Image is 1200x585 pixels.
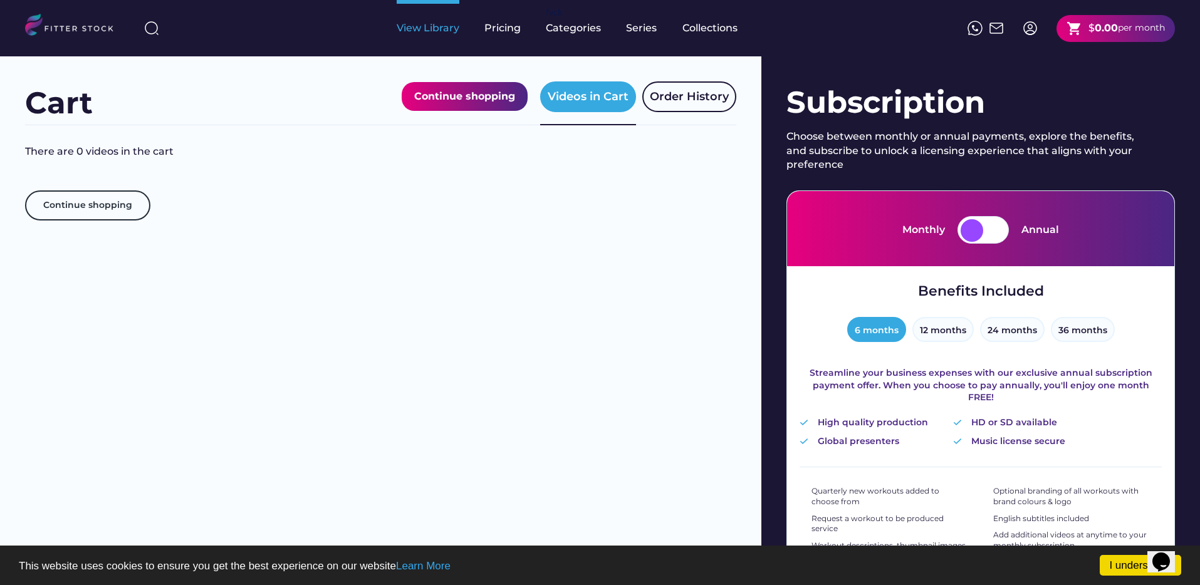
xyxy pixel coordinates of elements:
div: There are 0 videos in the cart [25,145,662,158]
img: meteor-icons_whatsapp%20%281%29.svg [968,21,983,36]
div: Cart [25,82,93,124]
button: 24 months [980,317,1045,342]
div: Quarterly new workouts added to choose from [811,486,968,507]
strong: 0.00 [1095,22,1118,34]
img: Frame%2051.svg [989,21,1004,36]
img: Vector%20%282%29.svg [800,420,808,425]
img: LOGO.svg [25,14,124,39]
button: 6 months [847,317,906,342]
div: Series [626,21,657,35]
div: per month [1118,22,1165,34]
div: Videos in Cart [548,89,629,105]
div: English subtitles included [993,514,1089,524]
img: profile-circle.svg [1023,21,1038,36]
div: $ [1088,21,1095,35]
div: fvck [546,6,562,19]
div: Order History [650,89,729,105]
button: 36 months [1051,317,1115,342]
div: Add additional videos at anytime to your monthly subscription [993,530,1150,551]
div: Monthly [902,223,945,237]
div: Workout descriptions, thumbnail images & tags included [811,541,968,562]
a: Learn More [396,560,451,572]
div: Annual [1021,223,1059,237]
img: Vector%20%282%29.svg [953,420,962,425]
button: 12 months [912,317,974,342]
img: Vector%20%282%29.svg [953,438,962,444]
img: search-normal%203.svg [144,21,159,36]
div: Subscription [786,81,1175,123]
a: I understand! [1100,555,1181,576]
div: HD or SD available [971,417,1057,429]
img: Vector%20%282%29.svg [800,438,808,444]
div: Request a workout to be produced service [811,514,968,535]
div: Categories [546,21,601,35]
div: Streamline your business expenses with our exclusive annual subscription payment offer. When you ... [800,367,1162,404]
div: High quality production [818,417,928,429]
div: Benefits Included [918,282,1044,301]
div: View Library [397,21,459,35]
button: Continue shopping [25,190,150,220]
div: Optional branding of all workouts with brand colours & logo [993,486,1150,507]
div: Collections [682,21,738,35]
iframe: chat widget [1147,535,1187,572]
p: This website uses cookies to ensure you get the best experience on our website [19,561,1181,571]
div: Pricing [484,21,521,35]
div: Global presenters [818,435,899,448]
button: shopping_cart [1067,21,1082,36]
div: Continue shopping [414,88,515,105]
div: Choose between monthly or annual payments, explore the benefits, and subscribe to unlock a licens... [786,130,1144,172]
div: Music license secure [971,435,1065,448]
